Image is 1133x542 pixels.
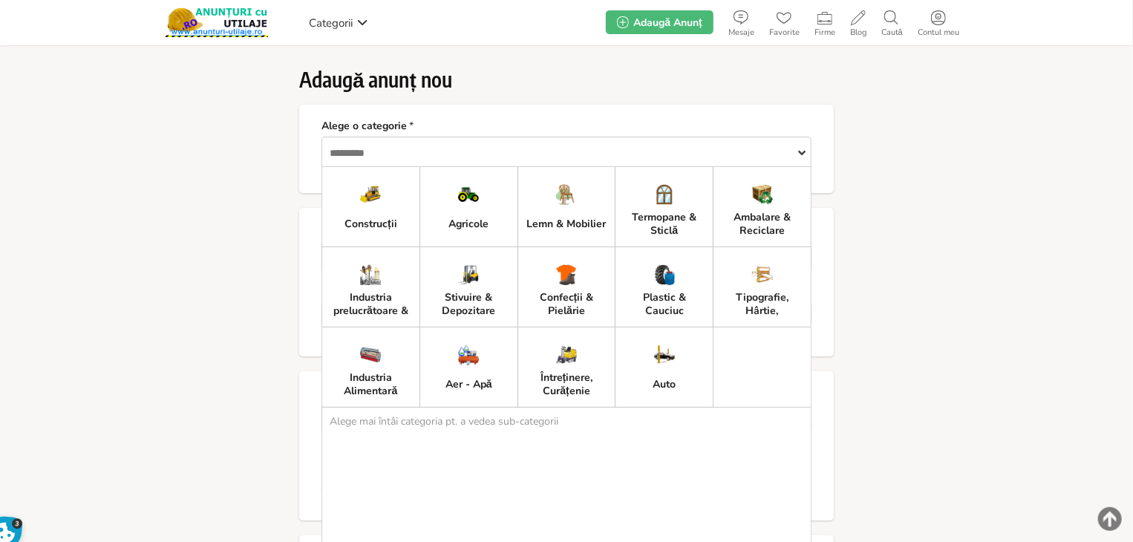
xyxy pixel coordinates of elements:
[654,184,675,205] img: 4.png
[526,371,608,398] span: Întreținere, Curățenie
[360,184,381,205] img: 1.png
[345,218,397,231] span: Construcții
[360,345,381,365] img: 50.png
[623,291,705,318] span: Plastic & Cauciuc
[752,184,773,205] img: 5.png
[458,184,479,205] img: 2.png
[299,68,834,91] h1: Adaugă anunț nou
[448,218,489,231] span: Agricole
[445,378,492,391] span: Aer - Apă
[654,264,675,285] img: 48.png
[654,345,675,365] img: 56.png
[843,28,874,37] span: Blog
[633,16,702,30] span: Adaugă Anunț
[653,378,676,391] span: Auto
[752,264,773,285] img: 49.png
[606,10,713,34] a: Adaugă Anunț
[330,371,412,398] span: Industria Alimentară
[556,264,577,285] img: 8.png
[428,291,510,318] span: Stivuire & Depozitare
[526,218,606,231] span: Lemn & Mobilier
[874,7,910,37] a: Caută
[556,345,577,365] img: 7.png
[721,291,803,345] span: Tipografie, Hârtie, [GEOGRAPHIC_DATA]
[360,264,381,285] img: 6.png
[874,28,910,37] span: Caută
[556,184,577,205] img: 3.png
[762,7,807,37] a: Favorite
[458,264,479,285] img: 47.png
[321,119,407,133] span: Alege o categorie
[12,518,23,529] span: 3
[330,291,412,331] span: Industria prelucrătoare & grea
[1098,507,1122,531] img: scroll-to-top.png
[807,28,843,37] span: Firme
[910,28,967,37] span: Contul meu
[721,211,803,238] span: Ambalare & Reciclare
[721,28,762,37] span: Mesaje
[526,291,608,318] span: Confecții & Pielărie
[762,28,807,37] span: Favorite
[305,11,372,33] a: Categorii
[910,7,967,37] a: Contul meu
[807,7,843,37] a: Firme
[843,7,874,37] a: Blog
[166,7,268,37] img: Anunturi-Utilaje.RO
[458,345,479,365] img: 51.png
[721,7,762,37] a: Mesaje
[623,211,705,238] span: Termopane & Sticlă
[309,16,353,30] span: Categorii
